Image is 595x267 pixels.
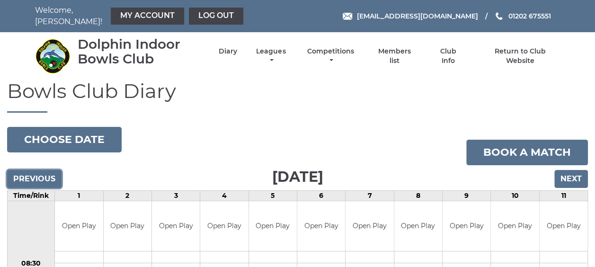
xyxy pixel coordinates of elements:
input: Previous [7,170,62,188]
td: Open Play [55,201,103,251]
img: Phone us [496,12,502,20]
td: Open Play [104,201,151,251]
td: Open Play [540,201,587,251]
td: Open Play [491,201,539,251]
input: Next [554,170,588,188]
a: Return to Club Website [480,47,560,65]
a: Phone us 01202 675551 [494,11,551,21]
a: Leagues [254,47,288,65]
td: 11 [539,191,587,201]
a: Book a match [466,140,588,165]
span: [EMAIL_ADDRESS][DOMAIN_NAME] [356,12,478,20]
td: Open Play [394,201,442,251]
a: Competitions [305,47,356,65]
td: 5 [249,191,297,201]
a: Club Info [433,47,464,65]
td: Open Play [249,201,297,251]
td: Time/Rink [8,191,55,201]
td: 3 [151,191,200,201]
td: 4 [200,191,249,201]
nav: Welcome, [PERSON_NAME]! [35,5,246,27]
img: Dolphin Indoor Bowls Club [35,38,71,74]
td: Open Play [346,201,393,251]
a: Email [EMAIL_ADDRESS][DOMAIN_NAME] [343,11,478,21]
td: 10 [491,191,539,201]
td: Open Play [297,201,345,251]
td: Open Play [200,201,248,251]
td: 1 [55,191,103,201]
a: My Account [111,8,184,25]
td: 2 [103,191,151,201]
td: Open Play [152,201,200,251]
td: 6 [297,191,345,201]
td: Open Play [443,201,490,251]
h1: Bowls Club Diary [7,80,588,113]
td: 8 [394,191,442,201]
span: 01202 675551 [508,12,551,20]
img: Email [343,13,352,20]
a: Diary [219,47,237,56]
a: Log out [189,8,243,25]
a: Members list [373,47,416,65]
td: 7 [346,191,394,201]
button: Choose date [7,127,122,152]
div: Dolphin Indoor Bowls Club [78,37,202,66]
td: 9 [442,191,490,201]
